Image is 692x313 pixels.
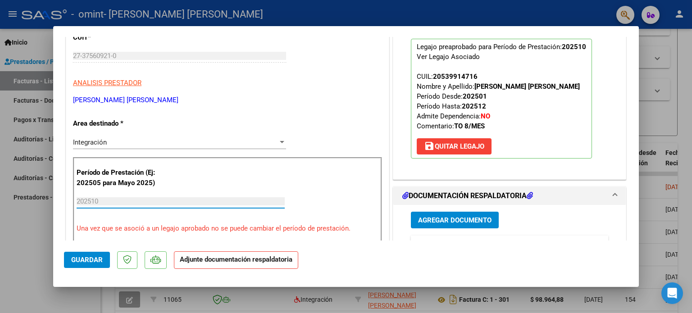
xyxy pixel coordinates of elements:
p: CUIT [73,32,166,43]
strong: 202501 [463,92,487,100]
p: Período de Prestación (Ej: 202505 para Mayo 2025) [77,168,167,188]
span: CUIL: Nombre y Apellido: Período Desde: Período Hasta: Admite Dependencia: [417,73,580,130]
span: Quitar Legajo [424,142,484,150]
datatable-header-cell: Documento [433,236,501,255]
span: Integración [73,138,107,146]
p: Legajo preaprobado para Período de Prestación: [411,39,592,159]
button: Quitar Legajo [417,138,492,154]
p: Una vez que se asoció a un legajo aprobado no se puede cambiar el período de prestación. [77,223,378,234]
datatable-header-cell: Acción [605,236,650,255]
div: 20539914716 [433,72,478,82]
datatable-header-cell: Usuario [501,236,560,255]
strong: TO 8/MES [454,122,485,130]
strong: [PERSON_NAME] [PERSON_NAME] [474,82,580,91]
datatable-header-cell: ID [411,236,433,255]
div: Open Intercom Messenger [661,282,683,304]
p: [PERSON_NAME] [PERSON_NAME] [73,95,382,105]
h1: DOCUMENTACIÓN RESPALDATORIA [402,191,533,201]
button: Guardar [64,252,110,268]
button: Agregar Documento [411,212,499,228]
span: ANALISIS PRESTADOR [73,79,141,87]
p: Area destinado * [73,118,166,129]
strong: NO [481,112,490,120]
mat-icon: save [424,141,435,151]
mat-expansion-panel-header: DOCUMENTACIÓN RESPALDATORIA [393,187,626,205]
span: Agregar Documento [418,216,492,224]
strong: 202510 [562,43,586,51]
span: Guardar [71,256,103,264]
strong: Adjunte documentación respaldatoria [180,255,292,263]
datatable-header-cell: Subido [560,236,605,255]
strong: 202512 [462,102,486,110]
span: Comentario: [417,122,485,130]
div: Ver Legajo Asociado [417,52,480,62]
